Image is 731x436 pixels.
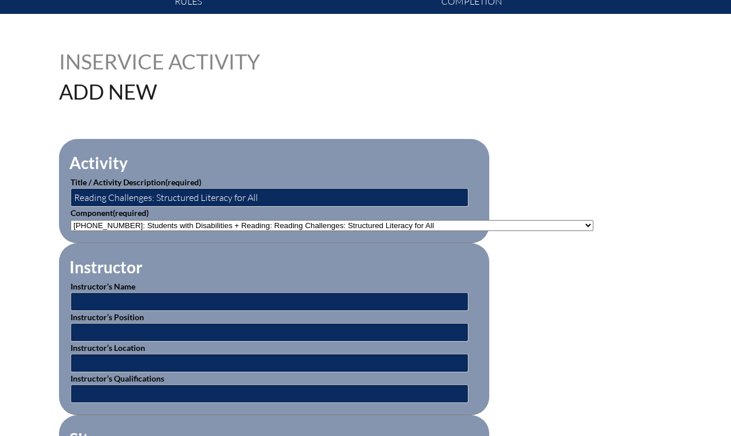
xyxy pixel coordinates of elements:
[71,312,144,322] label: Instructor’s Position
[68,153,129,173] legend: Activity
[165,177,201,187] span: (required)
[71,373,164,383] label: Instructor’s Qualifications
[59,81,439,102] h1: Add New
[68,257,143,277] legend: Instructor
[71,208,149,218] label: Component
[71,281,135,291] label: Instructor’s Name
[113,208,149,218] span: (required)
[71,220,593,231] select: activity_component[data][]
[71,343,145,353] label: Instructor’s Location
[59,51,292,72] h1: Inservice Activity
[71,177,201,187] label: Title / Activity Description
